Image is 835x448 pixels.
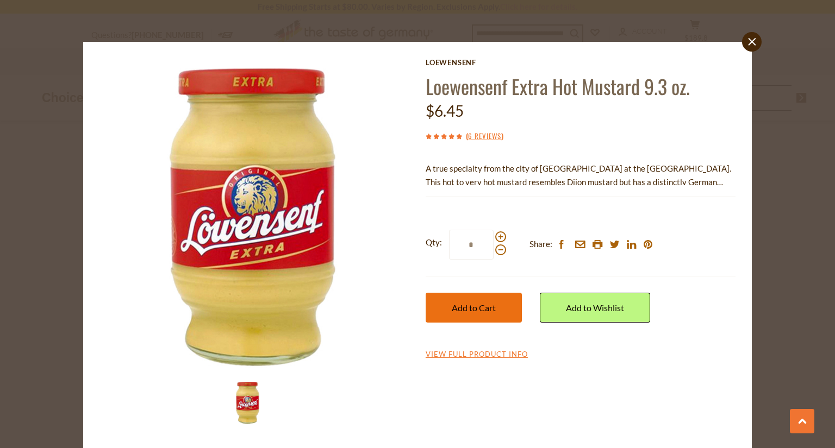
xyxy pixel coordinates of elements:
[426,162,736,189] p: A true specialty from the city of [GEOGRAPHIC_DATA] at the [GEOGRAPHIC_DATA]. This hot to very ho...
[426,58,736,67] a: Loewensenf
[540,293,650,323] a: Add to Wishlist
[468,130,501,142] a: 6 Reviews
[452,302,496,313] span: Add to Cart
[426,102,464,120] span: $6.45
[426,72,690,100] a: Loewensenf Extra Hot Mustard 9.3 oz.
[99,58,410,368] img: Lowensenf Extra Hot Mustard
[426,293,522,323] button: Add to Cart
[529,237,552,251] span: Share:
[449,230,494,260] input: Qty:
[426,236,442,249] strong: Qty:
[466,130,503,141] span: ( )
[426,350,528,359] a: View Full Product Info
[226,381,270,424] img: Lowensenf Extra Hot Mustard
